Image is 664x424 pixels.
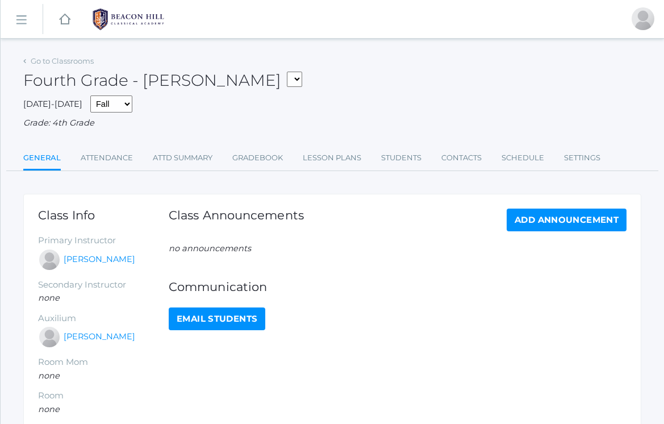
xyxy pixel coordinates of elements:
[38,209,169,222] h1: Class Info
[38,358,169,367] h5: Room Mom
[502,147,544,169] a: Schedule
[38,248,61,271] div: Lydia Chaffin
[169,280,627,293] h1: Communication
[23,99,82,109] span: [DATE]-[DATE]
[86,5,171,34] img: BHCALogos-05-308ed15e86a5a0abce9b8dd61676a3503ac9727e845dece92d48e8588c001991.png
[38,404,60,414] em: none
[632,7,654,30] div: Heather Porter
[38,391,169,401] h5: Room
[38,293,60,303] em: none
[38,371,60,381] em: none
[38,236,169,246] h5: Primary Instructor
[441,147,482,169] a: Contacts
[381,147,421,169] a: Students
[23,147,61,171] a: General
[232,147,283,169] a: Gradebook
[31,56,94,65] a: Go to Classrooms
[64,253,135,266] a: [PERSON_NAME]
[564,147,600,169] a: Settings
[169,243,251,253] em: no announcements
[81,147,133,169] a: Attendance
[38,326,61,348] div: Heather Porter
[23,117,641,130] div: Grade: 4th Grade
[153,147,212,169] a: Attd Summary
[38,280,169,290] h5: Secondary Instructor
[507,209,627,231] a: Add Announcement
[64,331,135,343] a: [PERSON_NAME]
[23,72,302,90] h2: Fourth Grade - [PERSON_NAME]
[38,314,169,323] h5: Auxilium
[303,147,361,169] a: Lesson Plans
[169,307,265,330] a: Email Students
[169,209,304,228] h1: Class Announcements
